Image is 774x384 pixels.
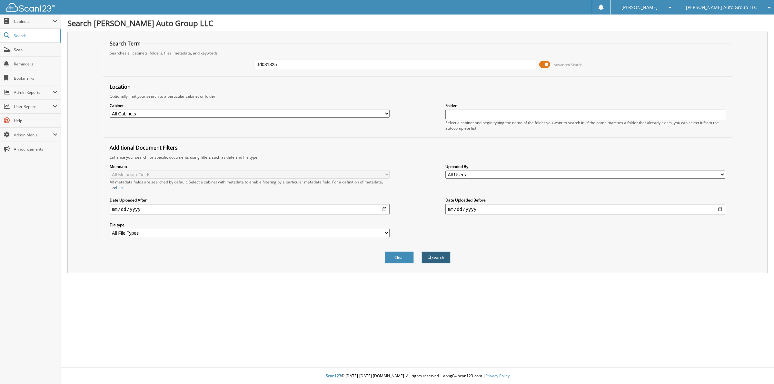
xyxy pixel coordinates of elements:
a: here [116,185,124,190]
span: Bookmarks [14,75,57,81]
legend: Location [106,83,134,90]
span: Admin Menu [14,132,53,138]
span: User Reports [14,104,53,109]
span: Cabinets [14,19,53,24]
div: © [DATE]-[DATE] [DOMAIN_NAME]. All rights reserved | appg04-scan123-com | [61,368,774,384]
span: [PERSON_NAME] [621,5,658,9]
div: Enhance your search for specific documents using filters such as date and file type. [106,154,729,160]
input: end [445,204,725,214]
div: Searches all cabinets, folders, files, metadata, and keywords [106,50,729,56]
span: Announcements [14,146,57,152]
label: Metadata [110,164,390,169]
label: File type [110,222,390,228]
span: Scan [14,47,57,53]
img: scan123-logo-white.svg [6,3,55,12]
legend: Additional Document Filters [106,144,181,151]
a: Privacy Policy [485,373,510,379]
label: Folder [445,103,725,108]
span: Help [14,118,57,123]
input: start [110,204,390,214]
h1: Search [PERSON_NAME] Auto Group LLC [67,18,768,28]
iframe: Chat Widget [742,353,774,384]
label: Uploaded By [445,164,725,169]
label: Date Uploaded Before [445,197,725,203]
span: Reminders [14,61,57,67]
div: Optionally limit your search to a particular cabinet or folder [106,94,729,99]
div: Select a cabinet and begin typing the name of the folder you want to search in. If the name match... [445,120,725,131]
button: Search [422,251,451,263]
span: Admin Reports [14,90,53,95]
span: Advanced Search [554,62,582,67]
label: Date Uploaded After [110,197,390,203]
div: All metadata fields are searched by default. Select a cabinet with metadata to enable filtering b... [110,179,390,190]
label: Cabinet [110,103,390,108]
span: [PERSON_NAME] Auto Group LLC [686,5,757,9]
span: Search [14,33,56,38]
span: Scan123 [326,373,341,379]
button: Clear [385,251,414,263]
legend: Search Term [106,40,144,47]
